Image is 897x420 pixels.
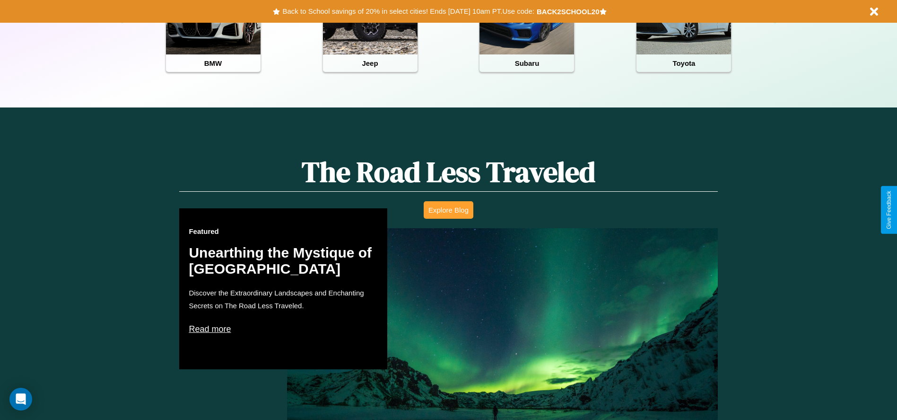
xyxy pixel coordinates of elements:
div: Open Intercom Messenger [9,388,32,411]
h3: Featured [189,227,378,235]
p: Read more [189,322,378,337]
h4: BMW [166,54,261,72]
b: BACK2SCHOOL20 [537,8,600,16]
h2: Unearthing the Mystique of [GEOGRAPHIC_DATA] [189,245,378,277]
p: Discover the Extraordinary Landscapes and Enchanting Secrets on The Road Less Traveled. [189,286,378,312]
h4: Toyota [636,54,731,72]
h4: Jeep [323,54,418,72]
h4: Subaru [479,54,574,72]
button: Explore Blog [424,201,473,219]
button: Back to School savings of 20% in select cities! Ends [DATE] 10am PT.Use code: [280,5,536,18]
h1: The Road Less Traveled [179,152,717,192]
div: Give Feedback [886,191,892,229]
